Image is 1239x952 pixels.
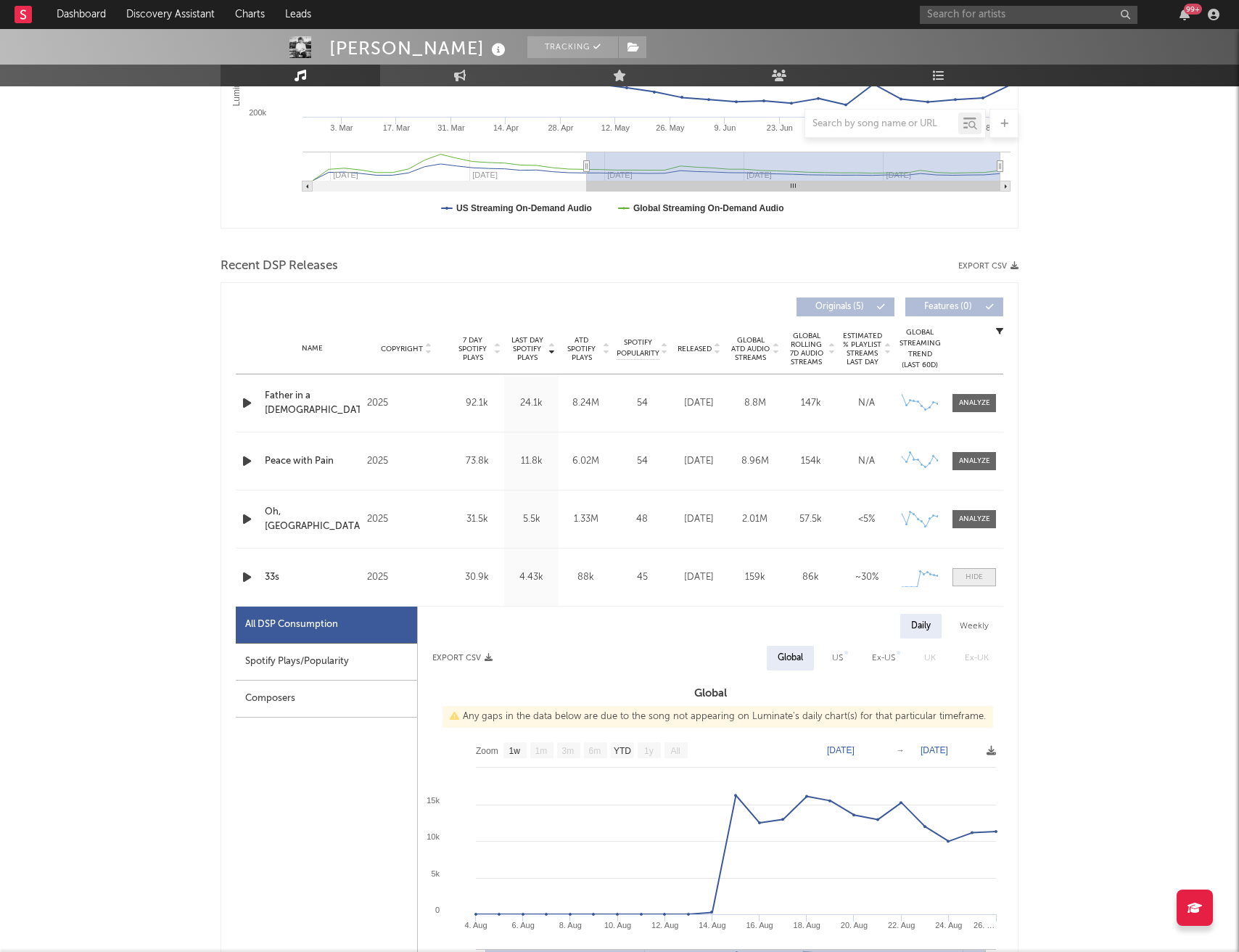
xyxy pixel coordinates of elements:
[898,327,942,371] div: Global Streaming Trend (Last 60D)
[562,570,609,585] div: 88k
[670,746,680,756] text: All
[617,570,667,585] div: 45
[842,570,891,585] div: ~ 30 %
[973,921,995,930] text: 26. …
[453,512,501,527] div: 31.5k
[265,343,360,354] div: Name
[935,921,962,930] text: 24. Aug
[562,512,609,527] div: 1.33M
[617,512,667,527] div: 48
[245,616,338,633] div: All DSP Consumption
[236,607,417,644] div: All DSP Consumption
[367,453,446,470] div: 2025
[236,681,417,718] div: Composers
[832,649,843,667] div: US
[842,454,891,469] div: N/A
[786,332,826,366] span: Global Rolling 7D Audio Streams
[675,454,723,469] div: [DATE]
[888,921,915,930] text: 22. Aug
[730,396,779,411] div: 8.8M
[1184,4,1202,15] div: 99 +
[794,921,820,930] text: 18. Aug
[1180,9,1190,20] button: 99+
[249,108,266,117] text: 200k
[589,746,601,756] text: 6m
[509,746,521,756] text: 1w
[633,203,784,213] text: Global Streaming On-Demand Audio
[730,336,770,362] span: Global ATD Audio Streams
[231,5,242,107] text: Luminate Weekly Streams
[958,262,1018,271] button: Export CSV
[617,396,667,411] div: 54
[265,570,360,585] a: 33s
[778,649,803,667] div: Global
[805,118,958,130] input: Search by song name or URL
[512,921,535,930] text: 6. Aug
[508,570,555,585] div: 4.43k
[453,396,501,411] div: 92.1k
[265,454,360,469] a: Peace with Pain
[651,921,678,930] text: 12. Aug
[221,258,338,275] span: Recent DSP Releases
[842,512,891,527] div: <5%
[442,706,993,728] div: Any gaps in the data below are due to the song not appearing on Luminate's daily chart(s) for tha...
[786,512,835,527] div: 57.5k
[236,644,417,681] div: Spotify Plays/Popularity
[896,745,905,755] text: →
[453,336,492,362] span: 7 Day Spotify Plays
[900,614,942,639] div: Daily
[915,303,981,311] span: Features ( 0 )
[453,454,501,469] div: 73.8k
[381,345,423,353] span: Copyright
[367,395,446,412] div: 2025
[559,921,582,930] text: 8. Aug
[675,570,723,585] div: [DATE]
[614,746,631,756] text: YTD
[730,512,779,527] div: 2.01M
[786,396,835,411] div: 147k
[806,303,873,311] span: Originals ( 5 )
[562,396,609,411] div: 8.24M
[265,505,360,533] a: Oh, [GEOGRAPHIC_DATA]
[949,614,1000,639] div: Weekly
[535,746,548,756] text: 1m
[678,345,712,353] span: Released
[872,649,895,667] div: Ex-US
[644,746,654,756] text: 1y
[527,36,618,58] button: Tracking
[464,921,487,930] text: 4. Aug
[905,297,1003,316] button: Features(0)
[476,746,498,756] text: Zoom
[456,203,592,213] text: US Streaming On-Demand Audio
[920,6,1137,24] input: Search for artists
[265,389,360,417] a: Father in a [DEMOGRAPHIC_DATA]
[675,512,723,527] div: [DATE]
[329,36,509,60] div: [PERSON_NAME]
[562,336,601,362] span: ATD Spotify Plays
[796,297,894,316] button: Originals(5)
[367,569,446,586] div: 2025
[435,906,440,914] text: 0
[562,454,609,469] div: 6.02M
[730,454,779,469] div: 8.96M
[730,570,779,585] div: 159k
[921,745,948,755] text: [DATE]
[562,746,575,756] text: 3m
[827,745,855,755] text: [DATE]
[418,685,1003,702] h3: Global
[841,921,868,930] text: 20. Aug
[508,512,555,527] div: 5.5k
[427,796,440,805] text: 15k
[746,921,773,930] text: 16. Aug
[675,396,723,411] div: [DATE]
[617,337,659,359] span: Spotify Popularity
[842,396,891,411] div: N/A
[842,332,882,366] span: Estimated % Playlist Streams Last Day
[432,654,493,662] button: Export CSV
[508,396,555,411] div: 24.1k
[699,921,725,930] text: 14. Aug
